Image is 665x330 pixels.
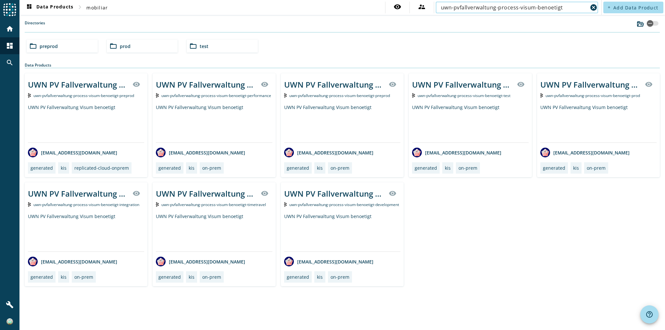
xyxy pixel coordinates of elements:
[156,202,159,207] img: Kafka Topic: uwn-pvfallverwaltung-process-visum-benoetigt-timetravel
[28,93,31,98] img: Kafka Topic: uwn-pvfallverwaltung-process-visum-benoetigt-preprod
[132,189,140,197] mat-icon: visibility
[40,43,58,49] span: preprod
[25,4,33,11] mat-icon: dashboard
[261,189,269,197] mat-icon: visibility
[389,80,396,88] mat-icon: visibility
[587,165,606,171] div: on-prem
[412,93,415,98] img: Kafka Topic: uwn-pvfallverwaltung-process-visum-benoetigt-test
[645,80,653,88] mat-icon: visibility
[202,165,221,171] div: on-prem
[284,257,373,266] div: [EMAIL_ADDRESS][DOMAIN_NAME]
[156,79,257,90] div: UWN PV Fallverwaltung Visum benoetigt
[284,104,400,142] div: UWN PV Fallverwaltung Visum benoetigt
[23,2,76,13] button: Data Products
[540,104,657,142] div: UWN PV Fallverwaltung Visum benoetigt
[25,4,73,11] span: Data Products
[189,165,194,171] div: kis
[74,274,93,280] div: on-prem
[161,93,271,98] span: Kafka Topic: uwn-pvfallverwaltung-process-visum-benoetigt-performance
[589,3,598,12] button: Clear
[603,2,663,13] button: Add Data Product
[6,318,13,325] img: c5efd522b9e2345ba31424202ff1fd10
[76,3,84,11] mat-icon: chevron_right
[33,202,139,207] span: Kafka Topic: uwn-pvfallverwaltung-process-visum-benoetigt-integration
[84,2,110,13] button: mobiliar
[3,3,16,16] img: spoud-logo.svg
[289,93,390,98] span: Kafka Topic: uwn-pvfallverwaltung-process-visum-benoetigt-preprod
[284,148,294,157] img: avatar
[28,104,144,142] div: UWN PV Fallverwaltung Visum benoetigt
[156,148,166,157] img: avatar
[284,148,373,157] div: [EMAIL_ADDRESS][DOMAIN_NAME]
[613,5,658,11] span: Add Data Product
[25,62,660,68] div: Data Products
[31,165,53,171] div: generated
[441,4,588,11] input: Search (% or * for wildcards)
[109,42,117,50] mat-icon: folder_open
[28,257,117,266] div: [EMAIL_ADDRESS][DOMAIN_NAME]
[28,202,31,207] img: Kafka Topic: uwn-pvfallverwaltung-process-visum-benoetigt-integration
[29,42,37,50] mat-icon: folder_open
[33,93,134,98] span: Kafka Topic: uwn-pvfallverwaltung-process-visum-benoetigt-preprod
[412,148,422,157] img: avatar
[284,202,287,207] img: Kafka Topic: uwn-pvfallverwaltung-process-visum-benoetigt-development
[31,274,53,280] div: generated
[74,165,129,171] div: replicated-cloud-onprem
[607,6,611,9] mat-icon: add
[546,93,640,98] span: Kafka Topic: uwn-pvfallverwaltung-process-visum-benoetigt-prod
[189,274,194,280] div: kis
[284,93,287,98] img: Kafka Topic: uwn-pvfallverwaltung-process-visum-benoetigt-preprod
[28,213,144,251] div: UWN PV Fallverwaltung Visum benoetigt
[161,202,266,207] span: Kafka Topic: uwn-pvfallverwaltung-process-visum-benoetigt-timetravel
[540,148,550,157] img: avatar
[287,165,309,171] div: generated
[120,43,131,49] span: prod
[28,188,129,199] div: UWN PV Fallverwaltung Visum benoetigt
[284,213,400,251] div: UWN PV Fallverwaltung Visum benoetigt
[6,59,14,67] mat-icon: search
[412,79,513,90] div: UWN PV Fallverwaltung Visum benoetigt
[156,213,272,251] div: UWN PV Fallverwaltung Visum benoetigt
[86,5,108,11] span: mobiliar
[6,42,14,50] mat-icon: dashboard
[331,165,349,171] div: on-prem
[540,148,630,157] div: [EMAIL_ADDRESS][DOMAIN_NAME]
[418,93,510,98] span: Kafka Topic: uwn-pvfallverwaltung-process-visum-benoetigt-test
[156,148,245,157] div: [EMAIL_ADDRESS][DOMAIN_NAME]
[517,80,525,88] mat-icon: visibility
[540,79,641,90] div: UWN PV Fallverwaltung Visum benoetigt
[289,202,399,207] span: Kafka Topic: uwn-pvfallverwaltung-process-visum-benoetigt-development
[317,274,323,280] div: kis
[543,165,565,171] div: generated
[158,165,181,171] div: generated
[590,4,597,11] mat-icon: cancel
[287,274,309,280] div: generated
[573,165,579,171] div: kis
[389,189,396,197] mat-icon: visibility
[540,93,543,98] img: Kafka Topic: uwn-pvfallverwaltung-process-visum-benoetigt-prod
[156,188,257,199] div: UWN PV Fallverwaltung Visum benoetigt
[200,43,208,49] span: test
[189,42,197,50] mat-icon: folder_open
[28,79,129,90] div: UWN PV Fallverwaltung Visum benoetigt
[331,274,349,280] div: on-prem
[61,274,67,280] div: kis
[202,274,221,280] div: on-prem
[412,148,501,157] div: [EMAIL_ADDRESS][DOMAIN_NAME]
[317,165,323,171] div: kis
[25,20,45,32] label: Directories
[261,80,269,88] mat-icon: visibility
[156,257,166,266] img: avatar
[132,80,140,88] mat-icon: visibility
[6,301,14,309] mat-icon: build
[646,311,653,318] mat-icon: help_outline
[415,165,437,171] div: generated
[284,79,385,90] div: UWN PV Fallverwaltung Visum benoetigt
[412,104,528,142] div: UWN PV Fallverwaltung Visum benoetigt
[28,148,38,157] img: avatar
[156,93,159,98] img: Kafka Topic: uwn-pvfallverwaltung-process-visum-benoetigt-performance
[6,25,14,33] mat-icon: home
[458,165,477,171] div: on-prem
[61,165,67,171] div: kis
[156,257,245,266] div: [EMAIL_ADDRESS][DOMAIN_NAME]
